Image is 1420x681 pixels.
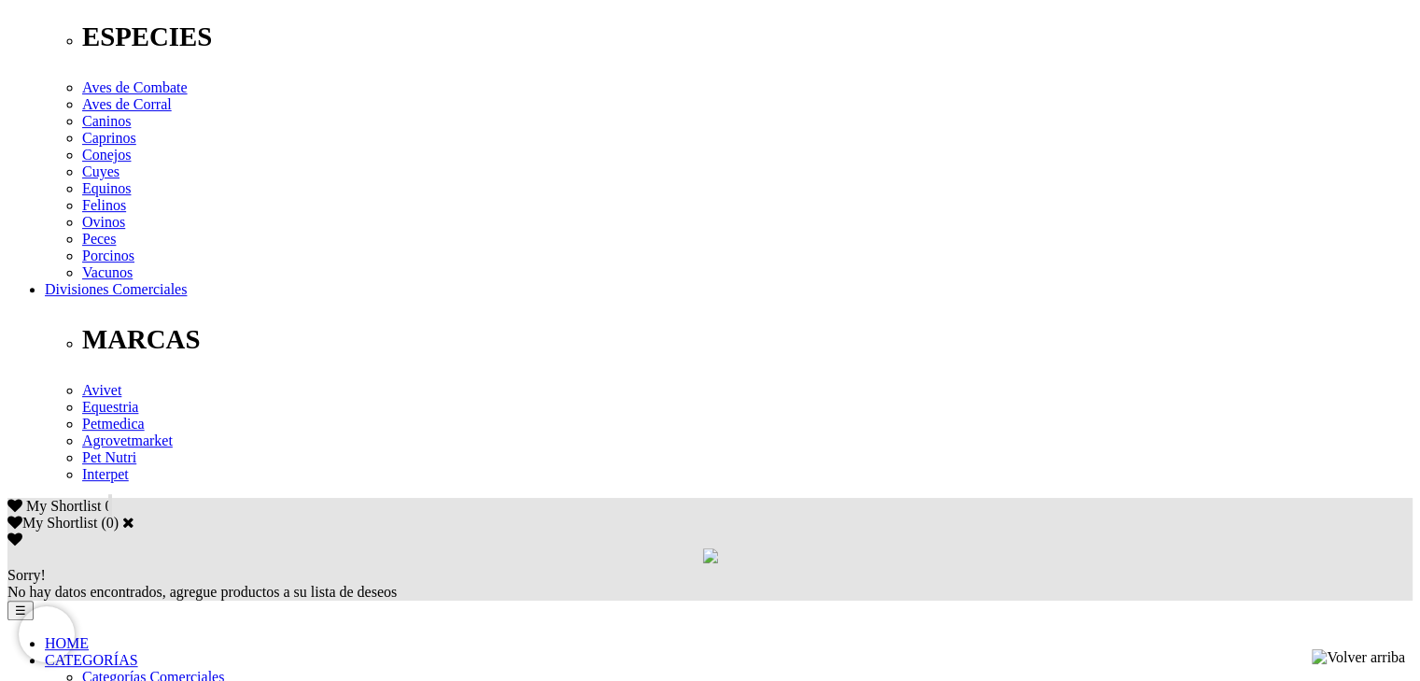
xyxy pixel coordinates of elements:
[82,130,136,146] a: Caprinos
[7,567,1413,601] div: No hay datos encontrados, agregue productos a su lista de deseos
[19,606,75,662] iframe: Brevo live chat
[82,147,131,163] a: Conejos
[7,567,46,583] span: Sorry!
[7,601,34,620] button: ☰
[106,515,114,531] label: 0
[82,324,1413,355] p: MARCAS
[45,652,138,668] a: CATEGORÍAS
[82,113,131,129] a: Caninos
[82,248,134,263] a: Porcinos
[82,214,125,230] a: Ovinos
[82,197,126,213] a: Felinos
[82,466,129,482] a: Interpet
[82,416,145,432] a: Petmedica
[105,498,112,514] span: 0
[82,96,172,112] a: Aves de Corral
[82,163,120,179] a: Cuyes
[82,433,173,448] a: Agrovetmarket
[82,180,131,196] a: Equinos
[82,382,121,398] a: Avivet
[7,515,97,531] label: My Shortlist
[82,399,138,415] a: Equestria
[82,264,133,280] a: Vacunos
[101,515,119,531] span: ( )
[82,21,1413,52] p: ESPECIES
[82,231,116,247] a: Peces
[122,515,134,530] a: Cerrar
[703,548,718,563] img: loading.gif
[82,449,136,465] a: Pet Nutri
[26,498,101,514] span: My Shortlist
[1312,649,1405,666] img: Volver arriba
[82,79,188,95] a: Aves de Combate
[45,281,187,297] a: Divisiones Comerciales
